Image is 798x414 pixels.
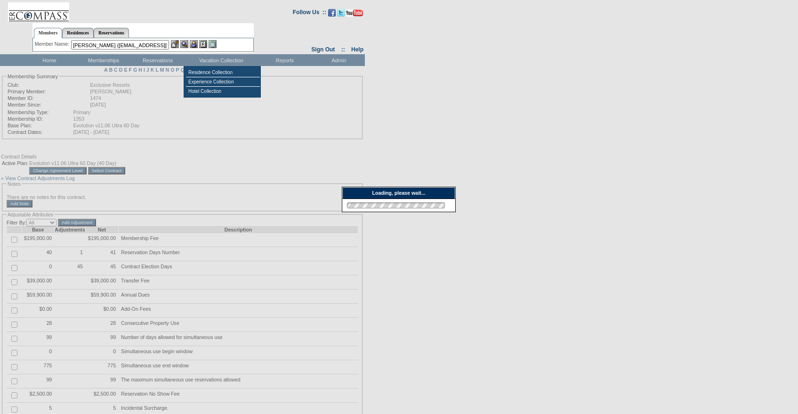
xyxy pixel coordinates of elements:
[62,28,94,38] a: Residences
[328,9,336,17] img: Become our fan on Facebook
[180,40,188,48] img: View
[337,12,345,17] a: Follow us on Twitter
[341,46,345,53] span: ::
[337,9,345,17] img: Follow us on Twitter
[171,40,179,48] img: b_edit.gif
[293,8,326,19] td: Follow Us ::
[311,46,335,53] a: Sign Out
[190,40,198,48] img: Impersonate
[342,187,455,199] div: Loading, please wait...
[94,28,129,38] a: Reservations
[351,46,363,53] a: Help
[199,40,207,48] img: Reservations
[34,28,63,38] a: Members
[346,12,363,17] a: Subscribe to our YouTube Channel
[344,201,448,210] img: loading.gif
[35,40,71,48] div: Member Name:
[186,68,260,77] td: Residence Collection
[186,77,260,87] td: Experience Collection
[346,9,363,17] img: Subscribe to our YouTube Channel
[209,40,217,48] img: b_calculator.gif
[8,2,69,22] img: Compass Home
[328,12,336,17] a: Become our fan on Facebook
[186,87,260,96] td: Hotel Collection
